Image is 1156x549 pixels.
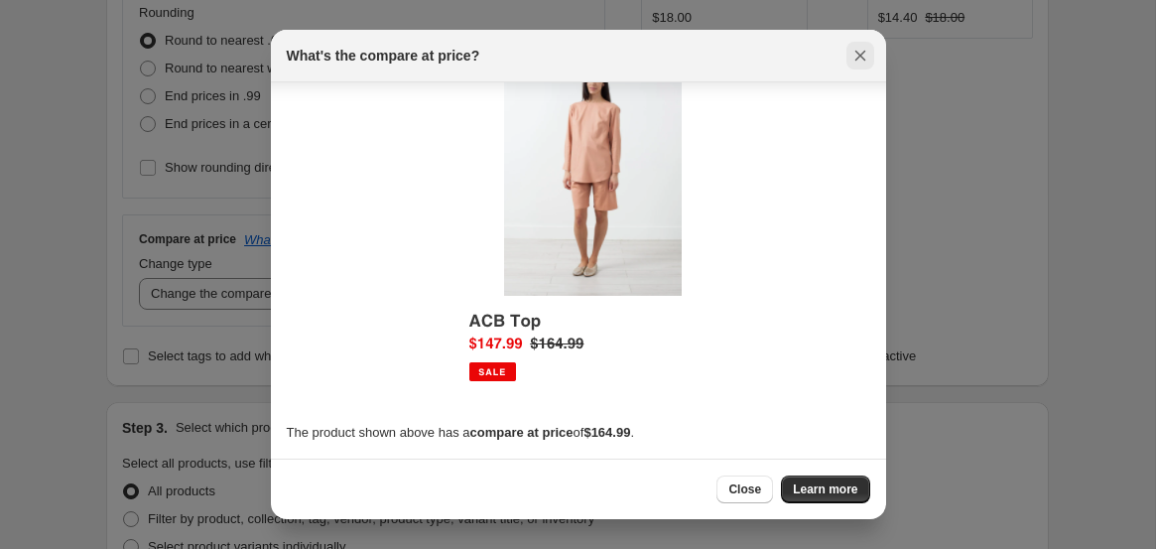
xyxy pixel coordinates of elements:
[716,476,773,503] button: Close
[287,423,870,443] p: The product shown above has a of .
[583,425,630,440] b: $164.99
[793,481,857,497] span: Learn more
[287,46,480,66] h2: What's the compare at price?
[470,425,574,440] b: compare at price
[455,43,702,407] img: Compare at price example
[846,42,874,69] button: Close
[728,481,761,497] span: Close
[781,476,869,503] a: Learn more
